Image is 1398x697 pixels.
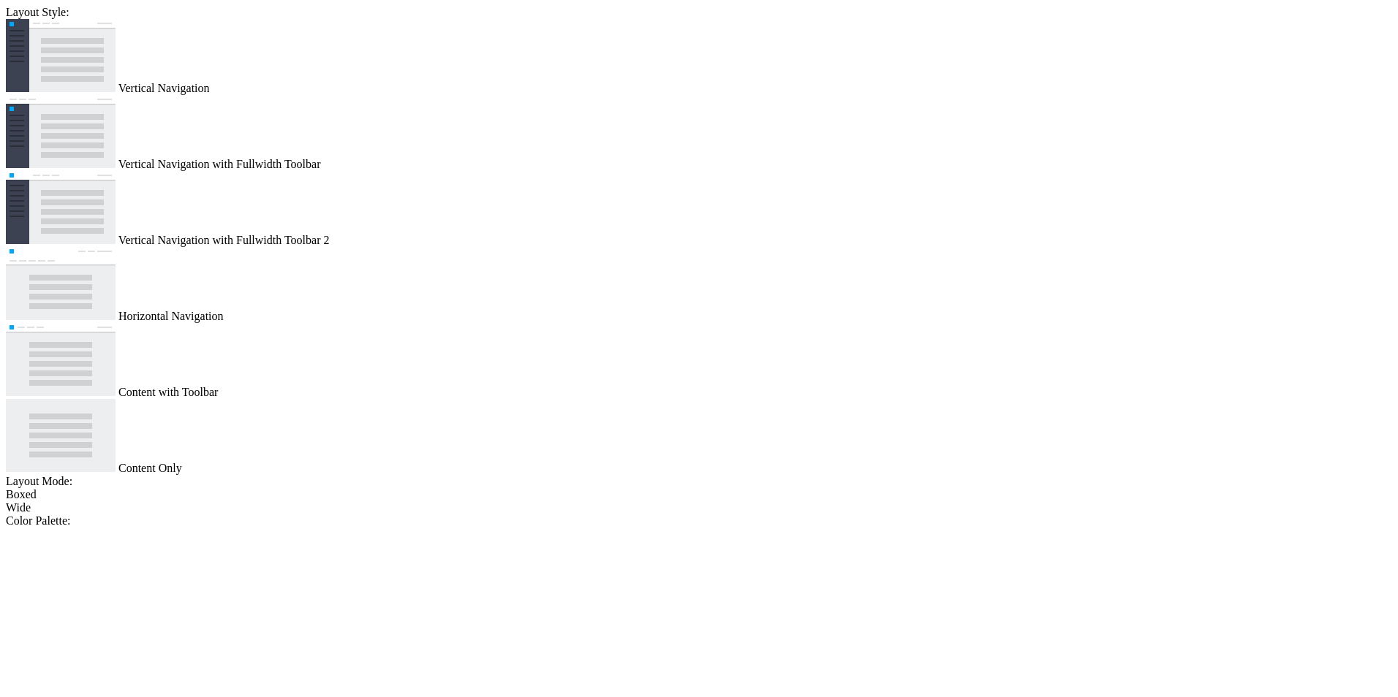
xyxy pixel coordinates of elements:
md-radio-button: Vertical Navigation with Fullwidth Toolbar [6,95,1392,171]
md-radio-button: Vertical Navigation [6,19,1392,95]
img: horizontal-nav.jpg [6,247,116,320]
span: Vertical Navigation [118,82,210,94]
md-radio-button: Vertical Navigation with Fullwidth Toolbar 2 [6,171,1392,247]
img: vertical-nav.jpg [6,19,116,92]
md-radio-button: Boxed [6,488,1392,501]
img: vertical-nav-with-full-toolbar.jpg [6,95,116,168]
img: content-with-toolbar.jpg [6,323,116,396]
span: Content with Toolbar [118,386,218,398]
img: content-only.jpg [6,399,116,472]
span: Horizontal Navigation [118,310,224,322]
span: Vertical Navigation with Fullwidth Toolbar 2 [118,234,330,246]
div: Color Palette: [6,514,1392,527]
md-radio-button: Wide [6,501,1392,514]
div: Layout Mode: [6,475,1392,488]
md-radio-button: Content Only [6,399,1392,475]
img: vertical-nav-with-full-toolbar-2.jpg [6,171,116,244]
md-radio-button: Content with Toolbar [6,323,1392,399]
md-radio-button: Horizontal Navigation [6,247,1392,323]
span: Content Only [118,462,182,474]
span: Vertical Navigation with Fullwidth Toolbar [118,158,321,170]
div: Layout Style: [6,6,1392,19]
